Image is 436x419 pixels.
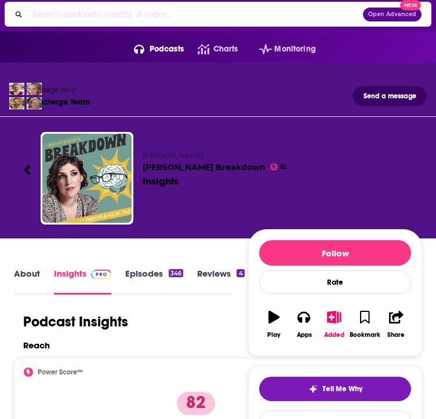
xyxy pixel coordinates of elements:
div: Message your [28,85,90,94]
p: 82 [177,392,215,415]
img: Barbara Profile [27,97,42,109]
a: InsightsPodchaser Pro [54,268,111,295]
h1: Podcast Insights [23,313,128,330]
img: tell me why sparkle [308,384,318,394]
div: 346 [169,269,183,277]
button: Bookmark [349,303,381,346]
button: Open AdvancedNew [363,8,422,21]
div: 4 [237,269,244,277]
span: 82 [280,165,287,170]
div: Search podcasts, credits, & more... [5,2,431,27]
a: Reviews4 [197,268,244,295]
div: Bookmark [350,331,380,339]
button: tell me why sparkleTell Me Why [259,377,411,401]
button: Apps [289,303,319,346]
h2: [PERSON_NAME] Breakdown [143,151,413,172]
input: Search podcasts, credits, & more... [27,5,363,24]
button: Send a message [353,86,427,106]
button: Share [381,303,411,346]
img: Jon Profile [9,97,24,109]
span: Open Advanced [368,12,416,17]
div: Apps [297,331,312,339]
div: Added [324,331,344,339]
img: Podchaser Pro [91,270,111,279]
span: Podcasts [150,41,184,57]
img: Mayim Bialik's Breakdown [42,134,132,223]
h2: Reach [23,340,50,351]
a: Episodes346 [125,268,183,295]
span: Monitoring [274,41,315,57]
button: Added [319,303,350,346]
h2: Power Score™ [38,368,83,376]
div: Insights [143,175,179,188]
div: Concierge Team [28,97,90,107]
button: Follow [259,240,411,266]
img: Jules Profile [27,83,42,95]
span: Tell Me Why [322,384,362,394]
span: Charts [213,41,238,57]
div: Share [387,331,405,339]
a: Charts [184,40,238,58]
div: Play [267,331,281,339]
a: About [14,268,40,295]
button: open menu [245,40,316,58]
button: Play [259,303,289,346]
img: Sydney Profile [9,83,24,95]
button: open menu [120,40,184,58]
div: Rate [259,270,411,294]
span: [PERSON_NAME] [143,151,204,160]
